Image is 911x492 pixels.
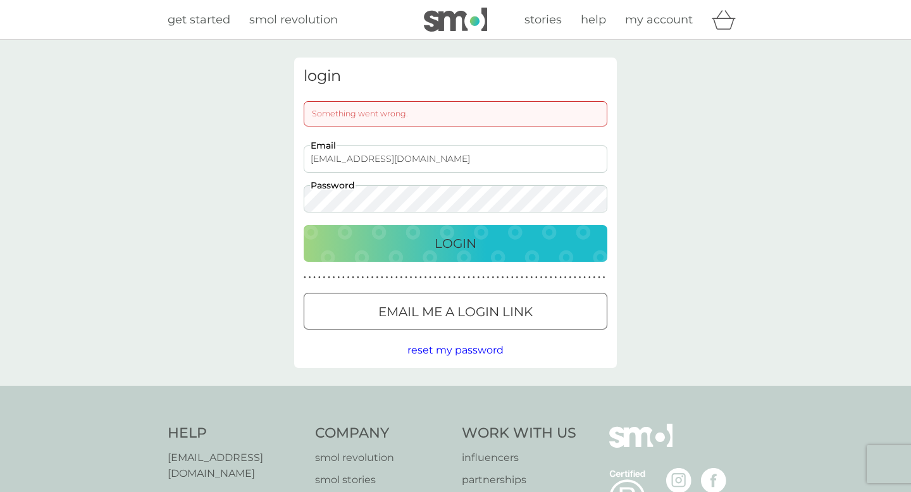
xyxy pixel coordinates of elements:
p: ● [458,274,461,281]
p: ● [588,274,591,281]
p: ● [410,274,412,281]
a: influencers [462,450,576,466]
p: ● [583,274,586,281]
p: ● [425,274,427,281]
p: ● [381,274,383,281]
p: ● [342,274,345,281]
p: ● [473,274,475,281]
p: ● [386,274,388,281]
p: ● [511,274,514,281]
p: ● [478,274,480,281]
p: ● [530,274,533,281]
p: ● [482,274,485,281]
p: ● [521,274,523,281]
p: ● [569,274,571,281]
p: ● [492,274,494,281]
p: ● [506,274,509,281]
p: ● [545,274,547,281]
p: ● [328,274,330,281]
p: Login [435,233,476,254]
p: ● [318,274,321,281]
p: ● [352,274,354,281]
p: ● [390,274,393,281]
h4: Work With Us [462,424,576,443]
p: ● [502,274,504,281]
p: ● [362,274,364,281]
div: Something went wrong. [304,101,607,126]
p: ● [449,274,451,281]
p: ● [443,274,446,281]
p: ● [516,274,519,281]
p: ● [598,274,600,281]
p: ● [371,274,374,281]
p: ● [333,274,335,281]
p: ● [439,274,442,281]
p: ● [366,274,369,281]
p: ● [579,274,581,281]
p: Email me a login link [378,302,533,322]
p: ● [400,274,403,281]
span: help [581,13,606,27]
p: ● [337,274,340,281]
p: ● [357,274,359,281]
p: ● [564,274,567,281]
p: ● [540,274,543,281]
p: ● [463,274,466,281]
h3: login [304,67,607,85]
p: ● [497,274,499,281]
span: stories [524,13,562,27]
a: my account [625,11,693,29]
p: ● [487,274,490,281]
a: smol stories [315,472,450,488]
p: ● [419,274,422,281]
p: ● [559,274,562,281]
p: ● [304,274,306,281]
button: reset my password [407,342,504,359]
a: help [581,11,606,29]
p: ● [453,274,455,281]
p: ● [535,274,538,281]
p: ● [376,274,378,281]
div: basket [712,7,743,32]
p: ● [429,274,431,281]
p: ● [414,274,417,281]
a: smol revolution [249,11,338,29]
a: stories [524,11,562,29]
p: ● [468,274,470,281]
p: ● [405,274,407,281]
p: ● [603,274,605,281]
p: ● [555,274,557,281]
p: ● [323,274,326,281]
button: Login [304,225,607,262]
img: smol [424,8,487,32]
h4: Help [168,424,302,443]
p: ● [574,274,576,281]
span: my account [625,13,693,27]
h4: Company [315,424,450,443]
p: ● [309,274,311,281]
span: reset my password [407,344,504,356]
a: get started [168,11,230,29]
p: ● [526,274,528,281]
span: smol revolution [249,13,338,27]
p: ● [593,274,596,281]
p: ● [434,274,437,281]
p: ● [313,274,316,281]
p: ● [395,274,398,281]
button: Email me a login link [304,293,607,329]
a: smol revolution [315,450,450,466]
a: partnerships [462,472,576,488]
p: ● [347,274,350,281]
img: smol [609,424,672,467]
span: get started [168,13,230,27]
p: ● [550,274,552,281]
a: [EMAIL_ADDRESS][DOMAIN_NAME] [168,450,302,482]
